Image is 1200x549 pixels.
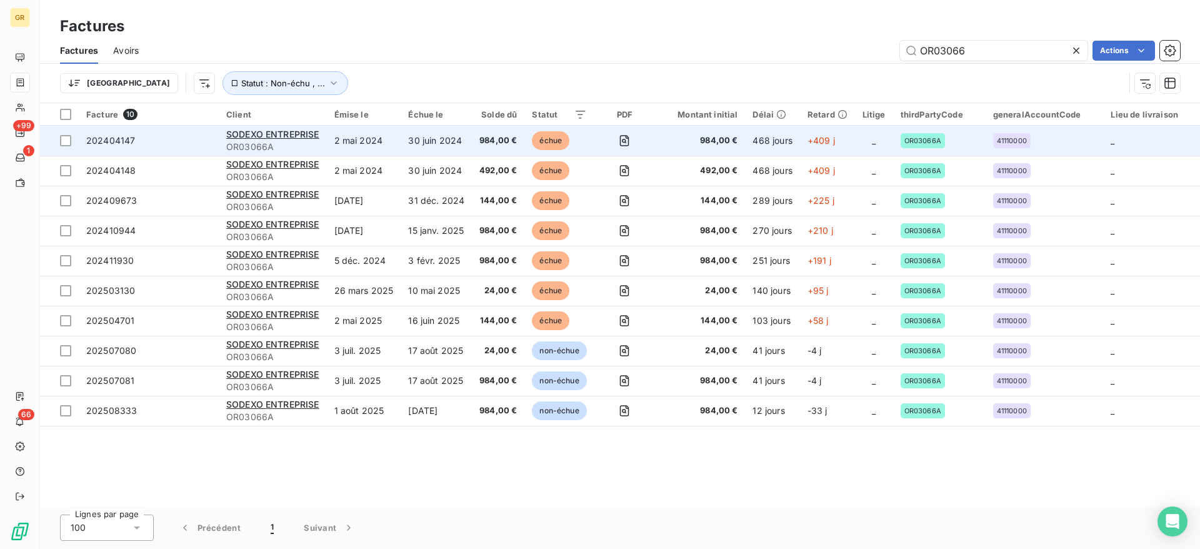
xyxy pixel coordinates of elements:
span: _ [872,405,876,416]
a: +99 [10,123,29,143]
span: +225 j [807,195,834,206]
span: OR03066A [904,197,941,204]
span: échue [532,311,569,330]
div: Échue le [408,109,464,119]
span: 202508333 [86,405,137,416]
span: 144,00 € [662,315,737,327]
span: OR03066A [904,407,941,415]
span: SODEXO ENTREPRISE [226,309,319,320]
span: OR03066A [226,171,319,183]
span: _ [872,195,876,206]
td: 103 jours [745,306,799,336]
span: 984,00 € [479,134,517,147]
td: 26 mars 2025 [327,276,401,306]
div: Litige [862,109,886,119]
span: +191 j [807,255,831,266]
span: échue [532,191,569,210]
span: 24,00 € [662,345,737,357]
button: [GEOGRAPHIC_DATA] [60,73,178,93]
td: 31 déc. 2024 [401,186,472,216]
span: -4 j [807,345,822,356]
span: 66 [18,409,34,420]
span: 984,00 € [662,134,737,147]
span: OR03066A [226,231,319,243]
td: 10 mai 2025 [401,276,472,306]
span: échue [532,131,569,150]
td: [DATE] [327,216,401,246]
span: 202404148 [86,165,136,176]
td: 468 jours [745,126,799,156]
button: 1 [256,515,289,541]
td: 1 août 2025 [327,396,401,426]
span: SODEXO ENTREPRISE [226,129,319,139]
span: 984,00 € [479,405,517,417]
span: OR03066A [226,291,319,303]
span: +99 [13,120,34,131]
td: 3 juil. 2025 [327,366,401,396]
span: SODEXO ENTREPRISE [226,399,319,410]
span: 24,00 € [662,285,737,297]
span: OR03066A [226,411,319,423]
span: Facture [86,109,118,119]
td: 3 juil. 2025 [327,336,401,366]
h3: Factures [60,15,124,38]
span: 202503130 [86,285,135,296]
span: +210 j [807,225,833,236]
span: _ [1111,165,1114,176]
span: +95 j [807,285,829,296]
td: 12 jours [745,396,799,426]
span: _ [872,135,876,146]
span: _ [872,285,876,296]
td: 468 jours [745,156,799,186]
span: _ [1111,225,1114,236]
div: generalAccountCode [993,109,1096,119]
td: 30 juin 2024 [401,156,472,186]
span: 984,00 € [662,254,737,267]
span: 41110000 [997,407,1027,415]
div: PDF [602,109,647,119]
span: OR03066A [904,377,941,385]
button: Statut : Non-échu , ... [222,71,348,95]
span: échue [532,251,569,270]
td: 2 mai 2024 [327,156,401,186]
span: -4 j [807,375,822,386]
span: 41110000 [997,137,1027,144]
span: 41110000 [997,347,1027,355]
span: OR03066A [904,347,941,355]
span: _ [1111,345,1114,356]
span: _ [1111,405,1114,416]
span: 144,00 € [662,194,737,207]
span: 10 [123,109,137,120]
div: thirdPartyCode [901,109,978,119]
span: 41110000 [997,197,1027,204]
span: 1 [271,521,274,534]
span: échue [532,281,569,300]
span: 202507080 [86,345,136,356]
td: [DATE] [401,396,472,426]
span: 984,00 € [662,224,737,237]
span: 24,00 € [479,345,517,357]
span: SODEXO ENTREPRISE [226,249,319,259]
td: 15 janv. 2025 [401,216,472,246]
span: 202410944 [86,225,136,236]
span: SODEXO ENTREPRISE [226,279,319,290]
span: 144,00 € [479,194,517,207]
span: Avoirs [113,44,139,57]
td: 2 mai 2024 [327,126,401,156]
button: Actions [1092,41,1155,61]
div: Montant initial [662,109,737,119]
span: OR03066A [226,351,319,363]
button: Suivant [289,515,370,541]
div: Émise le [334,109,394,119]
span: non-échue [532,401,586,420]
td: 16 juin 2025 [401,306,472,336]
span: 984,00 € [479,224,517,237]
span: 202409673 [86,195,137,206]
span: OR03066A [226,201,319,213]
td: 41 jours [745,366,799,396]
div: Lieu de livraison [1111,109,1193,119]
span: échue [532,161,569,180]
span: non-échue [532,371,586,390]
span: _ [872,255,876,266]
div: Statut [532,109,586,119]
